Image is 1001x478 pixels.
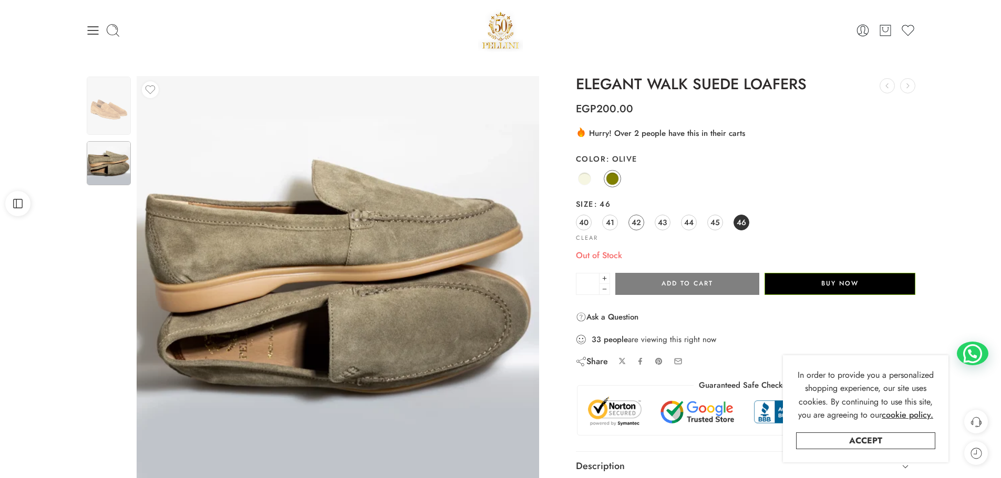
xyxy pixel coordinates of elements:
a: 45 [707,215,723,230]
a: Pin on Pinterest [655,357,663,366]
bdi: 200.00 [576,101,633,116]
span: EGP [576,101,596,116]
a: Email to your friends [674,357,683,366]
a: 41 [602,215,618,230]
h1: ELEGANT WALK SUEDE LOAFERS [576,76,916,93]
a: cookie policy. [882,408,933,422]
a: Ask a Question [576,311,638,323]
button: Add to cart [615,273,759,295]
a: 40 [576,215,592,230]
img: sh-si-olv-scaled-1.webp [137,76,539,478]
img: Artboard 2-17 [87,77,131,135]
legend: Guaranteed Safe Checkout [694,380,798,391]
a: Login / Register [855,23,870,38]
a: Share on Facebook [636,357,644,365]
a: Wishlist [901,23,915,38]
a: 46 [734,215,749,230]
a: Share on X [618,357,626,365]
label: Size [576,199,916,209]
img: Trust [585,396,906,427]
a: Pellini - [478,8,523,52]
a: 43 [655,215,670,230]
a: Cart [878,23,893,38]
span: 45 [710,215,720,229]
span: 43 [658,215,667,229]
a: 42 [628,215,644,230]
div: are viewing this right now [576,334,916,345]
strong: people [604,334,628,345]
div: Hurry! Over 2 people have this in their carts [576,126,916,139]
span: In order to provide you a personalized shopping experience, our site uses cookies. By continuing ... [798,369,934,421]
span: 41 [606,215,614,229]
img: Artboard 2-17 [87,141,131,185]
span: 46 [594,198,611,209]
span: 42 [632,215,641,229]
div: Share [576,356,608,367]
span: 46 [737,215,746,229]
strong: 33 [592,334,601,345]
p: Out of Stock [576,249,916,262]
a: 44 [681,215,697,230]
button: Buy Now [765,273,915,295]
input: Product quantity [576,273,600,295]
label: Color [576,154,916,164]
a: Clear options [576,235,598,241]
span: 40 [579,215,589,229]
span: 44 [684,215,694,229]
img: Pellini [478,8,523,52]
span: Olive [606,153,637,164]
a: Accept [796,432,935,449]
